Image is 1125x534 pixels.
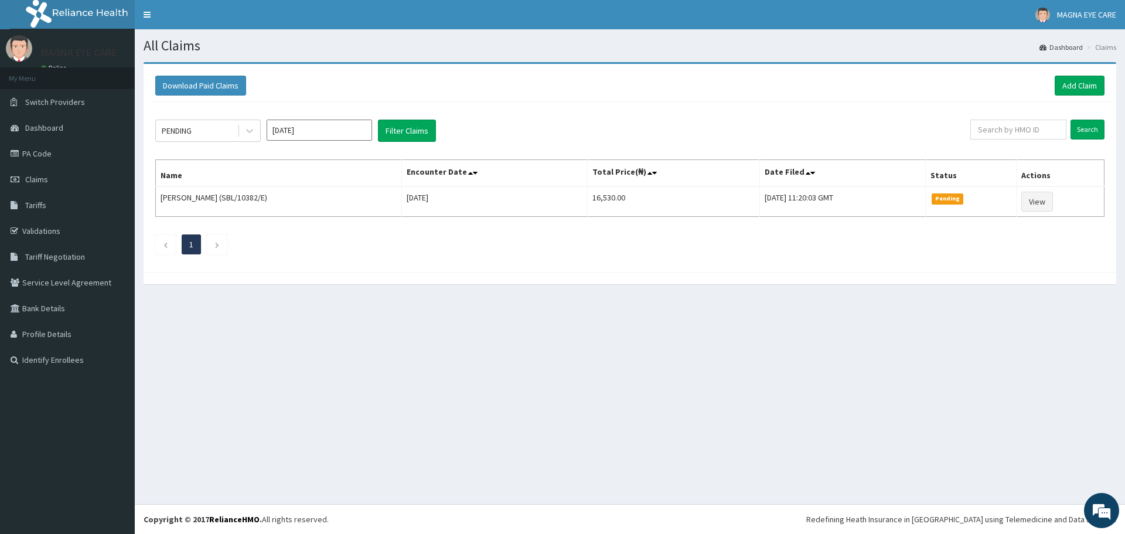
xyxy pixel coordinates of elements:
a: View [1021,192,1053,212]
a: Page 1 is your current page [189,239,193,250]
img: User Image [6,35,32,62]
input: Select Month and Year [267,120,372,141]
span: Tariff Negotiation [25,251,85,262]
th: Name [156,160,402,187]
button: Download Paid Claims [155,76,246,96]
td: [DATE] [402,186,588,217]
span: MAGNA EYE CARE [1057,9,1116,20]
input: Search [1071,120,1104,140]
th: Encounter Date [402,160,588,187]
span: Pending [932,193,964,204]
span: Tariffs [25,200,46,210]
td: [DATE] 11:20:03 GMT [759,186,925,217]
strong: Copyright © 2017 . [144,514,262,525]
a: Online [41,64,69,72]
a: Add Claim [1055,76,1104,96]
div: PENDING [162,125,192,137]
th: Status [925,160,1016,187]
td: 16,530.00 [588,186,760,217]
th: Actions [1017,160,1104,187]
th: Total Price(₦) [588,160,760,187]
a: Next page [214,239,220,250]
a: Previous page [163,239,168,250]
a: RelianceHMO [209,514,260,525]
a: Dashboard [1039,42,1083,52]
td: [PERSON_NAME] (SBL/10382/E) [156,186,402,217]
input: Search by HMO ID [970,120,1066,140]
h1: All Claims [144,38,1116,53]
footer: All rights reserved. [135,504,1125,534]
th: Date Filed [759,160,925,187]
li: Claims [1084,42,1116,52]
span: Switch Providers [25,97,85,107]
img: User Image [1035,8,1050,22]
p: MAGNA EYE CARE [41,47,117,58]
span: Dashboard [25,123,63,133]
button: Filter Claims [378,120,436,142]
div: Redefining Heath Insurance in [GEOGRAPHIC_DATA] using Telemedicine and Data Science! [806,513,1116,525]
span: Claims [25,174,48,185]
